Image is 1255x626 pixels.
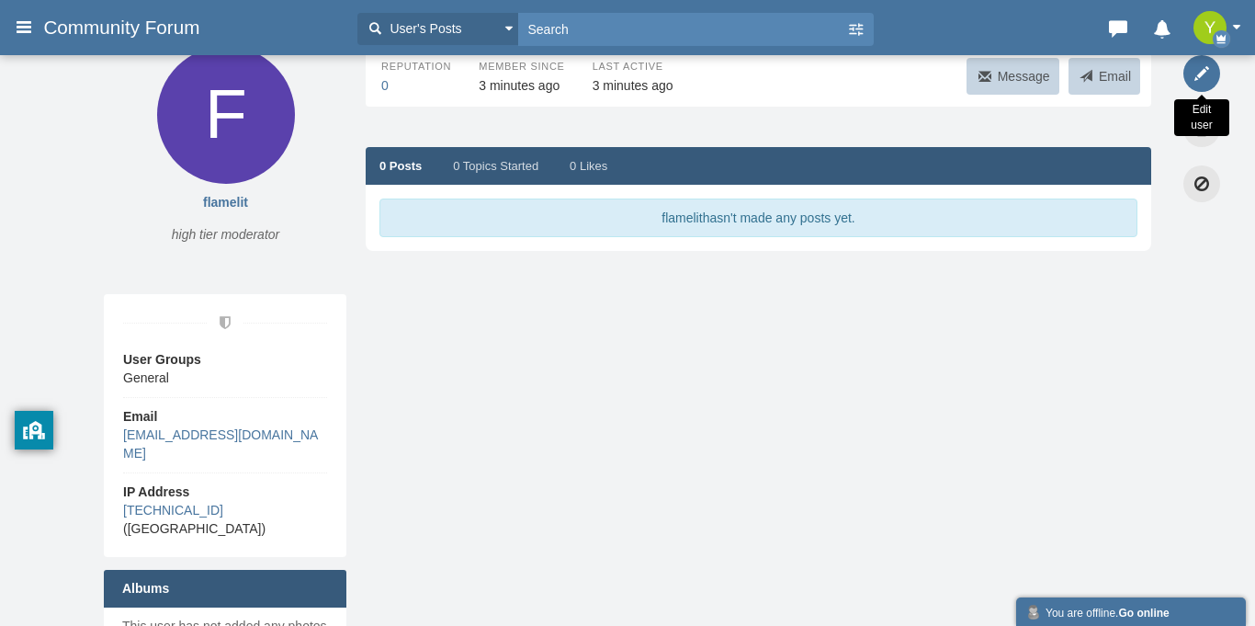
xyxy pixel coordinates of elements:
[479,78,560,93] span: 1755561238
[357,13,518,45] button: User's Posts
[379,158,422,176] a: 0 Posts
[453,159,459,173] span: 0
[123,484,189,499] span: IP Address
[593,59,673,76] span: Last Active
[453,158,538,176] a: 0 Topics Started
[104,193,347,211] span: flamelit
[1193,11,1227,44] img: AAAAAElFTkSuQmCC
[381,78,389,93] a: 0
[379,159,386,173] span: 0
[1099,69,1131,84] span: Email
[123,503,223,518] a: [TECHNICAL_ID]
[122,579,169,598] a: Albums
[123,427,318,461] a: [EMAIL_ADDRESS][DOMAIN_NAME]
[123,503,266,536] span: ([GEOGRAPHIC_DATA])
[570,158,607,176] a: 0 Likes
[1174,99,1229,136] div: Edit user
[390,159,422,173] span: Posts
[123,409,157,424] span: Email
[123,370,169,385] span: General
[381,59,451,76] span: Reputation
[479,78,560,93] time: Aug 18, 2025 4:53 PM
[703,211,852,225] span: hasn't made any posts yet
[43,17,213,39] span: Community Forum
[379,199,1137,237] div: flamelit .
[570,159,576,173] span: 0
[998,69,1050,84] span: Message
[123,350,327,369] span: User Groups
[15,411,53,450] button: privacy banner
[104,221,347,248] span: high tier moderator
[1118,607,1169,620] strong: Go online
[463,159,538,173] span: Topics Started
[43,11,348,44] a: Community Forum
[1025,602,1237,621] div: You are offline.
[580,159,607,173] span: Likes
[1183,55,1220,92] a: Edit user
[593,78,673,93] time: Aug 18, 2025 4:53 PM
[385,19,461,39] span: User's Posts
[479,59,564,76] span: Member Since
[518,13,846,45] input: Search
